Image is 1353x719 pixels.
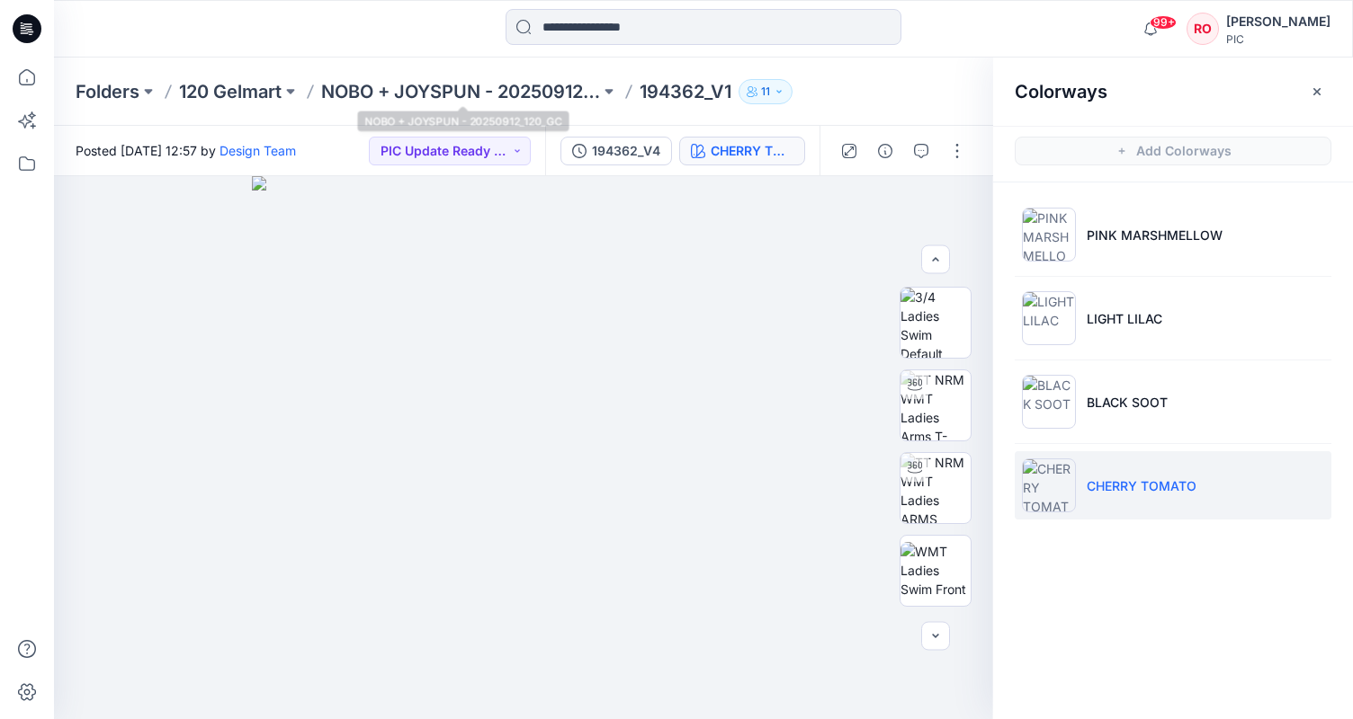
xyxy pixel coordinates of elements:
[76,79,139,104] a: Folders
[1015,81,1107,102] h2: Colorways
[1022,208,1076,262] img: PINK MARSHMELLOW
[1226,32,1331,46] div: PIC
[1087,476,1196,495] p: CHERRY TOMATO
[1087,309,1162,328] p: LIGHT LILAC
[560,137,672,165] button: 194362_V4
[220,143,296,158] a: Design Team
[739,79,793,104] button: 11
[761,82,770,102] p: 11
[871,137,900,165] button: Details
[1022,458,1076,512] img: CHERRY TOMATO
[679,137,805,165] button: CHERRY TOMATO
[179,79,282,104] a: 120 Gelmart
[901,288,971,358] img: 3/4 Ladies Swim Default
[1022,291,1076,345] img: LIGHT LILAC
[1087,393,1168,412] p: BLACK SOOT
[252,176,795,719] img: eyJhbGciOiJIUzI1NiIsImtpZCI6IjAiLCJzbHQiOiJzZXMiLCJ0eXAiOiJKV1QifQ.eyJkYXRhIjp7InR5cGUiOiJzdG9yYW...
[640,79,731,104] p: 194362_V1
[901,453,971,523] img: TT NRM WMT Ladies ARMS DOWN
[711,141,793,161] div: CHERRY TOMATO
[1022,375,1076,429] img: BLACK SOOT
[901,542,971,599] img: WMT Ladies Swim Front
[592,141,660,161] div: 194362_V4
[1150,15,1177,30] span: 99+
[1226,11,1331,32] div: [PERSON_NAME]
[321,79,600,104] a: NOBO + JOYSPUN - 20250912_120_GC
[901,370,971,440] img: TT NRM WMT Ladies Arms T-POSE
[1187,13,1219,45] div: RO
[76,141,296,160] span: Posted [DATE] 12:57 by
[1087,226,1223,244] p: PINK MARSHMELLOW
